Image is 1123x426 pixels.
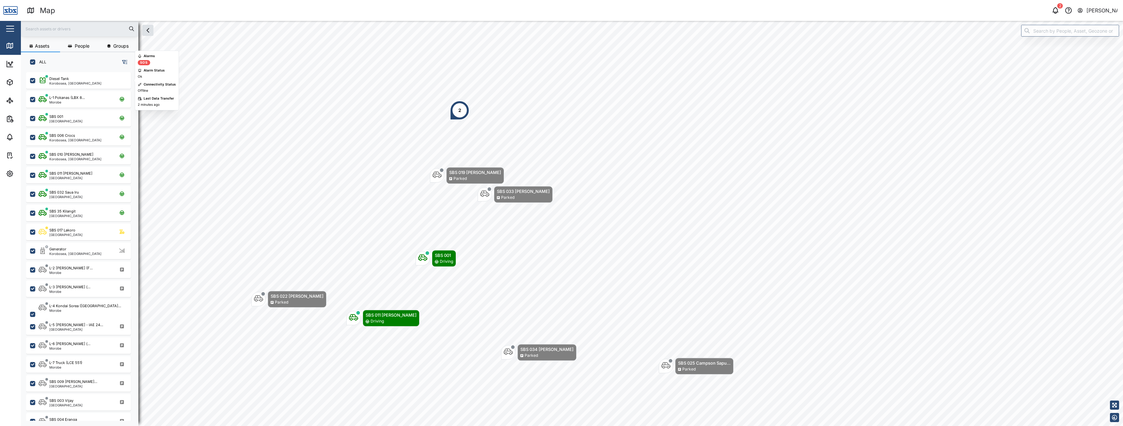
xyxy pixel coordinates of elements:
[49,101,85,104] div: Morobe
[449,169,501,176] div: SBS 019 [PERSON_NAME]
[453,176,467,182] div: Parked
[49,152,93,157] div: SBS 010 [PERSON_NAME]
[17,42,32,49] div: Map
[49,233,83,236] div: [GEOGRAPHIC_DATA]
[49,328,103,331] div: [GEOGRAPHIC_DATA]
[346,310,419,326] div: Map marker
[17,152,35,159] div: Tasks
[682,366,696,372] div: Parked
[17,60,46,68] div: Dashboard
[138,102,160,107] div: 2 minutes ago
[371,318,384,324] div: Driving
[1086,7,1118,15] div: [PERSON_NAME]
[49,171,92,176] div: SBS 011 [PERSON_NAME]
[40,5,55,16] div: Map
[49,82,102,85] div: Korobosea, [GEOGRAPHIC_DATA]
[49,95,85,101] div: L-1 Pokanas (LBX 8...
[17,134,37,141] div: Alarms
[17,170,40,177] div: Settings
[501,195,514,201] div: Parked
[49,76,69,82] div: Diesel Tank
[49,209,76,214] div: SBS 35 Kilangit
[113,44,129,48] span: Groups
[1021,25,1119,37] input: Search by People, Asset, Geozone or Place
[271,293,324,299] div: SBS 022 [PERSON_NAME]
[138,74,142,79] div: Ok
[49,228,75,233] div: SBS 017 Lakoro
[440,259,453,265] div: Driving
[17,79,37,86] div: Assets
[501,344,577,361] div: Map marker
[17,115,39,122] div: Reports
[3,3,18,18] img: Main Logo
[49,252,102,255] div: Korobosea, [GEOGRAPHIC_DATA]
[49,303,121,309] div: L-4 Kondai Sorea ([GEOGRAPHIC_DATA]...
[49,190,79,195] div: SBS 032 Saua Iru
[25,24,134,34] input: Search assets or drivers
[49,176,92,180] div: [GEOGRAPHIC_DATA]
[458,107,461,114] div: 2
[138,88,148,93] div: Offline
[17,97,33,104] div: Sites
[49,133,75,138] div: SBS 006 Crocs
[140,60,148,65] div: SOS
[49,271,93,274] div: Morobe
[49,119,83,123] div: [GEOGRAPHIC_DATA]
[1057,3,1063,8] div: 2
[144,68,165,73] div: Alarm Status
[49,322,103,328] div: L-5 [PERSON_NAME] - IAE 24...
[49,360,82,366] div: L-7 Truck (LCE 551)
[49,290,90,293] div: Morobe
[49,403,83,407] div: [GEOGRAPHIC_DATA]
[21,21,1123,426] canvas: Map
[1077,6,1118,15] button: [PERSON_NAME]
[416,250,456,267] div: Map marker
[49,309,121,312] div: Morobe
[49,114,63,119] div: SBS 001
[75,44,89,48] span: People
[35,59,46,65] label: ALL
[478,186,553,203] div: Map marker
[520,346,574,353] div: SBS 034 [PERSON_NAME]
[251,291,326,308] div: Map marker
[49,385,97,388] div: [GEOGRAPHIC_DATA]
[430,167,504,184] div: Map marker
[49,265,93,271] div: L-2 [PERSON_NAME] (F...
[366,312,417,318] div: SBS 011 [PERSON_NAME]
[49,195,83,198] div: [GEOGRAPHIC_DATA]
[497,188,550,195] div: SBS 033 [PERSON_NAME]
[35,44,49,48] span: Assets
[144,82,176,87] div: Connectivity Status
[144,96,174,101] div: Last Data Transfer
[275,299,288,306] div: Parked
[525,353,538,359] div: Parked
[49,214,83,217] div: [GEOGRAPHIC_DATA]
[49,138,102,142] div: Korobosea, [GEOGRAPHIC_DATA]
[678,360,731,366] div: SBS 025 Campson Sapu...
[26,70,138,421] div: grid
[49,366,82,369] div: Morobe
[144,54,155,59] div: Alarms
[49,157,102,161] div: Korobosea, [GEOGRAPHIC_DATA]
[49,347,90,350] div: Morobe
[49,379,97,385] div: SBS 009 [PERSON_NAME]...
[49,284,90,290] div: L-3 [PERSON_NAME] (...
[49,246,66,252] div: Generator
[450,101,469,120] div: Map marker
[49,398,73,403] div: SBS 003 Vijay
[49,341,90,347] div: L-6 [PERSON_NAME] (...
[49,417,77,422] div: SBS 004 Eranga
[659,358,734,374] div: Map marker
[435,252,453,259] div: SBS 001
